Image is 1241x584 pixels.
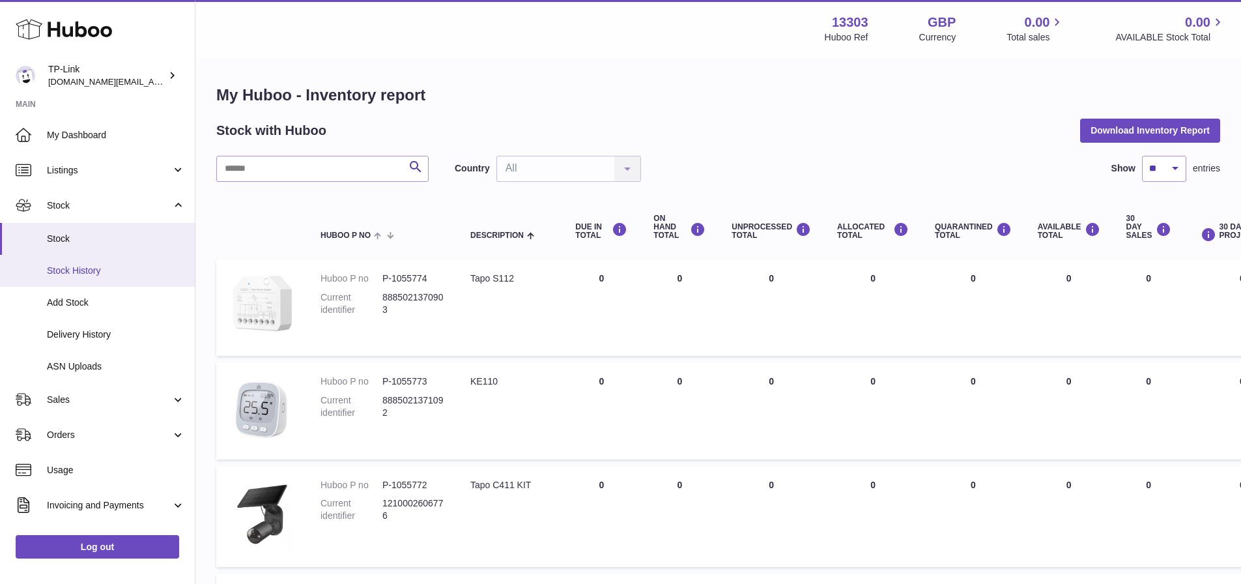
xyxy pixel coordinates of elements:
[575,222,627,240] div: DUE IN TOTAL
[321,479,382,491] dt: Huboo P no
[216,122,326,139] h2: Stock with Huboo
[470,479,549,491] div: Tapo C411 KIT
[562,466,640,568] td: 0
[1113,466,1184,568] td: 0
[1006,14,1064,44] a: 0.00 Total sales
[321,272,382,285] dt: Huboo P no
[824,259,922,356] td: 0
[16,535,179,559] a: Log out
[229,272,294,340] img: product image
[1025,14,1050,31] span: 0.00
[640,362,719,460] td: 0
[653,214,706,241] div: ON HAND Total
[562,362,640,460] td: 0
[928,14,956,31] strong: GBP
[47,233,185,245] span: Stock
[47,265,185,277] span: Stock History
[971,376,976,387] span: 0
[919,31,956,44] div: Currency
[1115,14,1225,44] a: 0.00 AVAILABLE Stock Total
[16,66,35,85] img: purchase.uk@tp-link.com
[321,231,371,240] span: Huboo P no
[719,362,824,460] td: 0
[47,297,185,309] span: Add Stock
[1025,466,1113,568] td: 0
[1025,362,1113,460] td: 0
[455,162,490,175] label: Country
[47,328,185,341] span: Delivery History
[824,362,922,460] td: 0
[321,497,382,522] dt: Current identifier
[48,63,165,88] div: TP-Link
[229,479,294,551] img: product image
[47,394,171,406] span: Sales
[935,222,1012,240] div: QUARANTINED Total
[382,375,444,388] dd: P-1055773
[47,360,185,373] span: ASN Uploads
[1115,31,1225,44] span: AVAILABLE Stock Total
[732,222,811,240] div: UNPROCESSED Total
[1080,119,1220,142] button: Download Inventory Report
[47,429,171,441] span: Orders
[1126,214,1171,241] div: 30 DAY SALES
[382,479,444,491] dd: P-1055772
[1025,259,1113,356] td: 0
[470,272,549,285] div: Tapo S112
[719,466,824,568] td: 0
[47,499,171,512] span: Invoicing and Payments
[382,394,444,419] dd: 8885021371092
[382,272,444,285] dd: P-1055774
[971,480,976,490] span: 0
[47,199,171,212] span: Stock
[1193,162,1220,175] span: entries
[1111,162,1135,175] label: Show
[1038,222,1100,240] div: AVAILABLE Total
[470,231,524,240] span: Description
[824,466,922,568] td: 0
[1006,31,1064,44] span: Total sales
[1113,362,1184,460] td: 0
[321,291,382,316] dt: Current identifier
[382,497,444,522] dd: 1210002606776
[47,129,185,141] span: My Dashboard
[1113,259,1184,356] td: 0
[47,464,185,476] span: Usage
[640,259,719,356] td: 0
[382,291,444,316] dd: 8885021370903
[719,259,824,356] td: 0
[47,164,171,177] span: Listings
[640,466,719,568] td: 0
[971,273,976,284] span: 0
[321,394,382,419] dt: Current identifier
[216,85,1220,106] h1: My Huboo - Inventory report
[229,375,294,443] img: product image
[832,14,868,31] strong: 13303
[48,76,259,87] span: [DOMAIN_NAME][EMAIL_ADDRESS][DOMAIN_NAME]
[470,375,549,388] div: KE110
[825,31,868,44] div: Huboo Ref
[321,375,382,388] dt: Huboo P no
[562,259,640,356] td: 0
[837,222,909,240] div: ALLOCATED Total
[1185,14,1210,31] span: 0.00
